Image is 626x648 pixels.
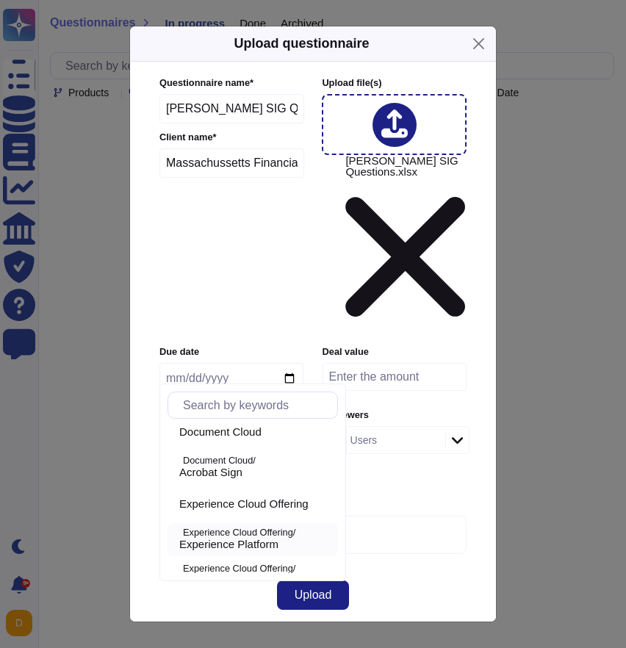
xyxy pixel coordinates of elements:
label: Deal value [323,348,467,357]
button: Close [467,32,490,55]
p: Document Cloud/ [183,456,332,466]
div: Analytics [168,567,173,584]
div: Experience Cloud Offering [179,497,332,511]
span: Experience Cloud Offering [179,497,309,511]
span: Experience Platform [179,538,278,551]
label: Due date [159,348,303,357]
h5: Upload questionnaire [234,34,369,54]
input: Enter questionnaire name [159,94,304,123]
div: Document Cloud [179,425,332,439]
div: Experience Platform [179,538,332,551]
div: Experience Cloud Offering [168,495,173,512]
input: Enter the amount [323,363,467,391]
input: Search by keywords [176,392,337,418]
input: Enter company name of the client [159,148,304,178]
span: Upload [295,589,332,601]
span: Upload file (s) [322,77,381,88]
div: Acrobat Sign [168,451,338,484]
div: Document Cloud [168,415,338,448]
div: Experience Platform [168,523,338,556]
span: Acrobat Sign [179,466,242,479]
span: [PERSON_NAME] SIG Questions.xlsx [345,155,465,336]
input: Due date [159,363,303,394]
div: Acrobat Sign [168,459,173,476]
div: Analytics [168,559,338,592]
div: Experience Platform [168,531,173,548]
div: Experience Cloud Offering [168,487,338,520]
label: Client name [159,133,304,143]
button: Upload [277,580,350,610]
div: Acrobat Sign [179,466,332,479]
p: Experience Cloud Offering/ [183,564,332,574]
label: Questionnaire name [159,79,304,88]
label: Reviewers [323,411,467,420]
span: Document Cloud [179,425,262,439]
div: Users [350,435,378,445]
div: Document Cloud [168,423,173,440]
p: Experience Cloud Offering/ [183,528,332,538]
